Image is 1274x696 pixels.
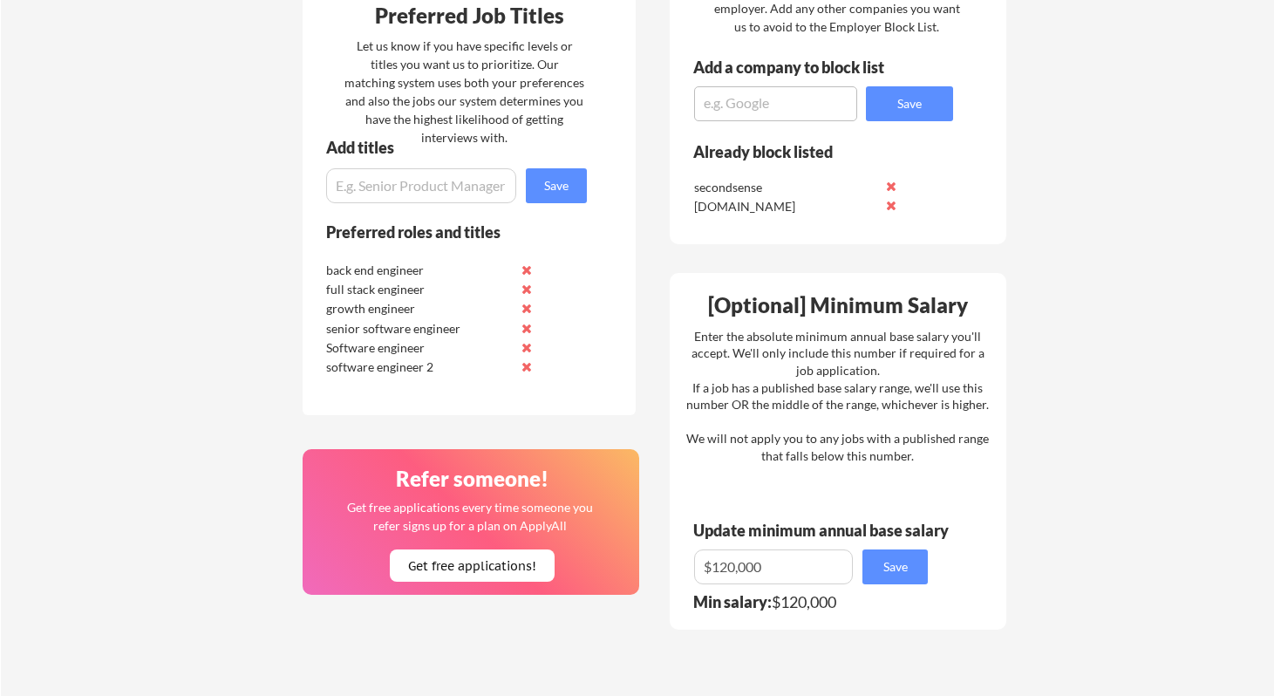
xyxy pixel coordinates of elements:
[326,224,563,240] div: Preferred roles and titles
[526,168,587,203] button: Save
[326,140,572,155] div: Add titles
[866,86,953,121] button: Save
[326,168,516,203] input: E.g. Senior Product Manager
[326,320,510,338] div: senior software engineer
[676,295,1000,316] div: [Optional] Minimum Salary
[862,549,928,584] button: Save
[693,522,955,538] div: Update minimum annual base salary
[693,144,930,160] div: Already block listed
[326,281,510,298] div: full stack engineer
[326,339,510,357] div: Software engineer
[310,468,634,489] div: Refer someone!
[326,358,510,376] div: software engineer 2
[390,549,555,582] button: Get free applications!
[693,592,772,611] strong: Min salary:
[694,179,878,196] div: secondsense
[693,59,911,75] div: Add a company to block list
[326,262,510,279] div: back end engineer
[344,37,584,147] div: Let us know if you have specific levels or titles you want us to prioritize. Our matching system ...
[686,328,989,465] div: Enter the absolute minimum annual base salary you'll accept. We'll only include this number if re...
[345,498,594,535] div: Get free applications every time someone you refer signs up for a plan on ApplyAll
[307,5,631,26] div: Preferred Job Titles
[693,594,939,610] div: $120,000
[694,198,878,215] div: [DOMAIN_NAME]
[326,300,510,317] div: growth engineer
[694,549,853,584] input: E.g. $100,000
